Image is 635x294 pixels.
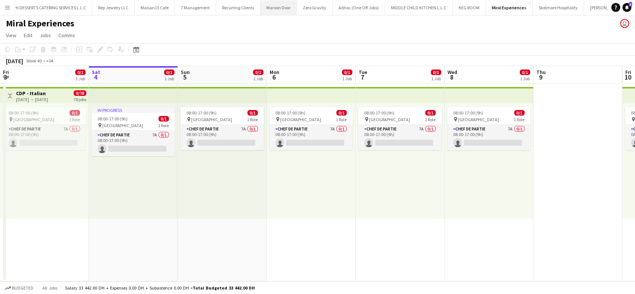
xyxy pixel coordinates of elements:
span: 08:00-17:00 (9h) [364,110,394,116]
span: 0/1 [75,70,86,75]
div: [DATE] [6,57,23,65]
button: Miral Experiences [486,0,533,15]
button: Maroon Door [260,0,297,15]
div: 78 jobs [74,96,86,102]
span: Sat [92,69,100,75]
span: Edit [24,32,32,39]
span: 1 Role [158,123,169,128]
a: 3 [622,3,631,12]
span: 0/1 [431,70,441,75]
app-job-card: In progress08:00-17:00 (9h)0/1 [GEOGRAPHIC_DATA]1 RoleChef de Partie7A0/108:00-17:00 (9h) [92,107,175,156]
a: Jobs [37,30,54,40]
span: 0/1 [520,70,530,75]
span: Mon [270,69,279,75]
app-user-avatar: Rudi Yriarte [620,19,629,28]
div: +04 [46,58,53,64]
span: 0/1 [164,70,174,75]
span: 5 [180,73,190,81]
span: 08:00-17:00 (9h) [186,110,217,116]
app-card-role: Chef de Partie7A0/108:00-17:00 (9h) [180,125,264,150]
app-job-card: 08:00-17:00 (9h)0/1 [GEOGRAPHIC_DATA]1 RoleChef de Partie7A0/108:00-17:00 (9h) [269,107,353,150]
button: Adhoc (One Off Jobs) [333,0,385,15]
a: Edit [21,30,35,40]
span: View [6,32,16,39]
button: 7 Management [175,0,216,15]
span: [GEOGRAPHIC_DATA] [458,117,499,122]
span: 0/1 [342,70,352,75]
span: Fri [3,69,9,75]
div: 1 Job [253,76,263,81]
span: Tue [359,69,367,75]
h3: CDP - Italian [16,90,48,97]
h1: Miral Experiences [6,18,74,29]
div: 1 Job [76,76,85,81]
app-job-card: 08:00-17:00 (9h)0/1 [GEOGRAPHIC_DATA]1 RoleChef de Partie7A0/108:00-17:00 (9h) [180,107,264,150]
button: Budgeted [4,284,35,292]
span: 0/1 [336,110,347,116]
span: Sun [181,69,190,75]
span: 3 [2,73,9,81]
span: Fri [625,69,631,75]
button: KEG ROOM [453,0,486,15]
span: 9 [535,73,546,81]
span: 0/1 [514,110,525,116]
span: 0/78 [74,90,86,96]
span: Jobs [40,32,51,39]
button: Skelmore Hospitality [533,0,584,15]
span: [GEOGRAPHIC_DATA] [13,117,54,122]
span: 6 [269,73,279,81]
span: 0/1 [253,70,263,75]
span: 1 Role [425,117,436,122]
span: 4 [91,73,100,81]
span: 1 Role [336,117,347,122]
button: Maisan15 Cafe [135,0,175,15]
button: Rep Jewelry LLC [92,0,135,15]
span: Thu [536,69,546,75]
div: 1 Job [520,76,530,81]
span: 08:00-17:00 (9h) [275,110,305,116]
app-card-role: Chef de Partie7A0/108:00-17:00 (9h) [269,125,353,150]
app-job-card: 08:00-17:00 (9h)0/1 [GEOGRAPHIC_DATA]1 RoleChef de Partie7A0/108:00-17:00 (9h) [358,107,442,150]
app-card-role: Chef de Partie7A0/108:00-17:00 (9h) [3,125,86,150]
span: [GEOGRAPHIC_DATA] [369,117,410,122]
button: Zero Gravity [297,0,333,15]
span: Wed [448,69,457,75]
button: [PERSON_NAME] [584,0,628,15]
div: 1 Job [342,76,352,81]
app-job-card: 08:00-17:00 (9h)0/1 [GEOGRAPHIC_DATA]1 RoleChef de Partie7A0/108:00-17:00 (9h) [447,107,530,150]
span: Budgeted [12,285,33,291]
app-card-role: Chef de Partie7A0/108:00-17:00 (9h) [92,131,175,156]
span: 08:00-17:00 (9h) [453,110,483,116]
a: View [3,30,19,40]
div: 1 Job [164,76,174,81]
span: [GEOGRAPHIC_DATA] [191,117,232,122]
span: Week 40 [25,58,43,64]
button: Recurring Clients [216,0,260,15]
span: All jobs [41,285,59,291]
span: Total Budgeted 33 442.00 DH [193,285,255,291]
span: 08:00-17:00 (9h) [97,116,128,122]
span: Comms [58,32,75,39]
a: Comms [55,30,78,40]
app-job-card: 08:00-17:00 (9h)0/1 [GEOGRAPHIC_DATA]1 RoleChef de Partie7A0/108:00-17:00 (9h) [3,107,86,150]
div: 1 Job [431,76,441,81]
span: 0/1 [425,110,436,116]
div: [DATE] → [DATE] [16,97,48,102]
span: 1 Role [514,117,525,122]
span: 0/1 [70,110,80,116]
span: 7 [357,73,367,81]
span: 0/1 [158,116,169,122]
span: 0/1 [247,110,258,116]
span: 3 [629,2,632,7]
span: [GEOGRAPHIC_DATA] [102,123,143,128]
span: 1 Role [69,117,80,122]
app-card-role: Chef de Partie7A0/108:00-17:00 (9h) [358,125,442,150]
app-card-role: Chef de Partie7A0/108:00-17:00 (9h) [447,125,530,150]
span: 08:00-17:00 (9h) [9,110,39,116]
